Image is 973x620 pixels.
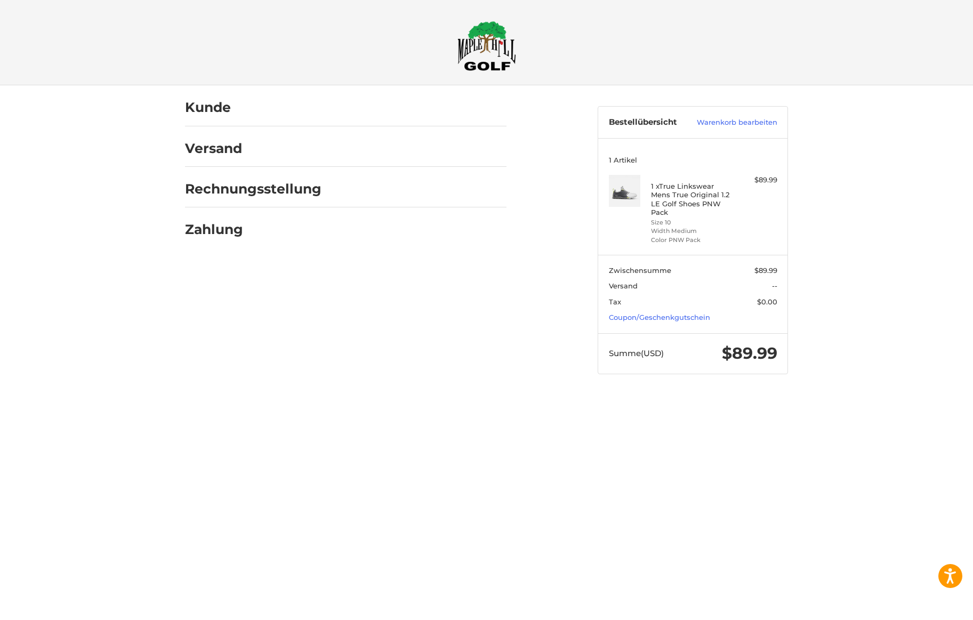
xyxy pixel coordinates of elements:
[609,281,638,290] span: Versand
[772,281,777,290] span: --
[754,266,777,275] span: $89.99
[609,313,710,321] a: Coupon/Geschenkgutschein
[651,182,733,216] h4: 1 x True Linkswear Mens True Original 1.2 LE Golf Shoes PNW Pack
[457,21,516,71] img: Maple Hill Golf
[609,156,777,164] h3: 1 Artikel
[651,227,733,236] li: Width Medium
[651,236,733,245] li: Color PNW Pack
[609,297,621,306] span: Tax
[686,117,777,128] a: Warenkorb bearbeiten
[735,175,777,186] div: $89.99
[722,343,777,363] span: $89.99
[757,297,777,306] span: $0.00
[185,181,321,197] h2: Rechnungsstellung
[609,266,671,275] span: Zwischensumme
[185,140,247,157] h2: Versand
[609,348,664,358] span: Summe (USD)
[185,221,247,238] h2: Zahlung
[651,218,733,227] li: Size 10
[185,99,247,116] h2: Kunde
[609,117,686,128] h3: Bestellübersicht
